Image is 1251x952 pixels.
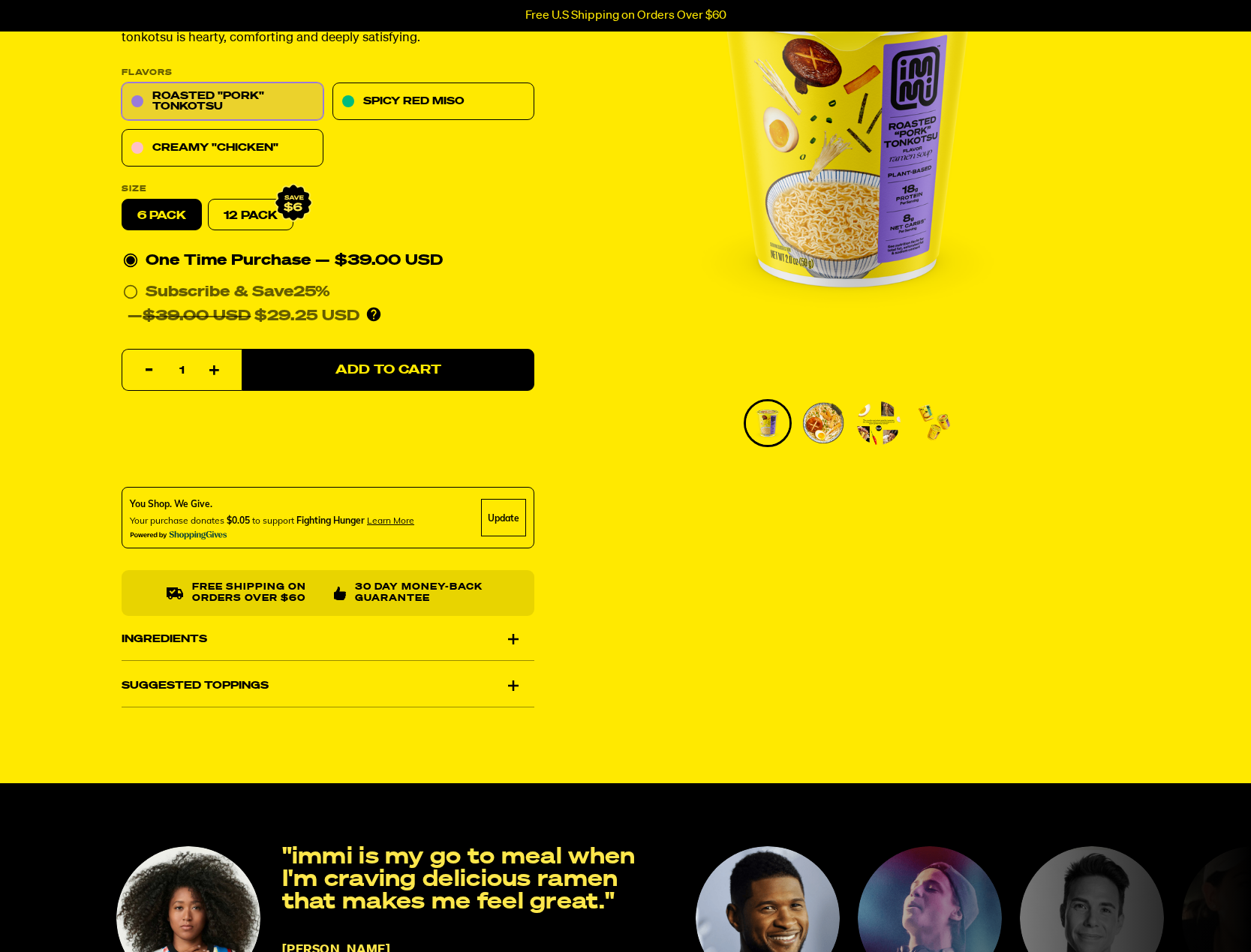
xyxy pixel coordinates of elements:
[128,305,359,329] div: — $29.25 USD
[355,583,489,605] p: 30 Day Money-Back Guarantee
[799,399,847,447] li: Go to slide 2
[122,618,534,660] div: Ingredients
[746,401,789,445] img: Roasted "Pork" Tonkotsu Cup Ramen
[122,200,202,231] label: 6 pack
[8,883,158,944] iframe: Marketing Popup
[208,200,293,231] a: 12 Pack
[801,401,845,445] img: Roasted "Pork" Tonkotsu Cup Ramen
[122,185,534,194] label: Size
[143,309,251,324] del: $39.00 USD
[857,401,901,445] img: Roasted "Pork" Tonkotsu Cup Ramen
[146,281,330,305] div: Subscribe & Save
[130,498,414,512] div: You Shop. We Give.
[122,130,323,167] a: Creamy "Chicken"
[315,249,443,273] div: — $39.00 USD
[122,665,534,707] div: Suggested Toppings
[130,515,224,527] span: Your purchase donates
[910,399,958,447] li: Go to slide 4
[123,249,533,273] div: One Time Purchase
[332,83,534,121] a: Spicy Red Miso
[296,515,365,527] span: Fighting Hunger
[855,399,903,447] li: Go to slide 3
[252,515,294,527] span: to support
[293,285,330,300] span: 25%
[122,69,534,77] p: Flavors
[525,9,726,23] p: Free U.S Shipping on Orders Over $60
[744,399,792,447] li: Go to slide 1
[367,515,414,527] span: Learn more about donating
[595,399,1099,447] div: PDP main carousel thumbnails
[481,500,526,537] div: Update Cause Button
[913,401,956,445] img: Roasted "Pork" Tonkotsu Cup Ramen
[191,583,321,605] p: Free shipping on orders over $60
[227,515,250,527] span: $0.05
[130,531,227,541] img: Powered By ShoppingGives
[335,364,441,377] span: Add to Cart
[122,83,323,121] a: Roasted "Pork" Tonkotsu
[131,350,233,392] input: quantity
[282,846,677,914] p: "immi is my go to meal when I'm craving delicious ramen that makes me feel great."
[242,350,534,392] button: Add to Cart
